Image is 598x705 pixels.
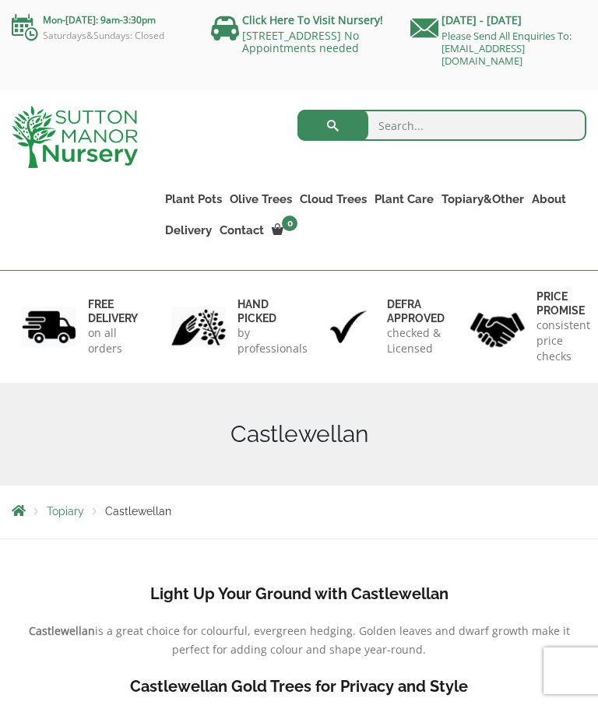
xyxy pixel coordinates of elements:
img: 4.jpg [470,303,525,350]
img: 3.jpg [321,307,375,347]
a: [STREET_ADDRESS] No Appointments needed [242,28,359,55]
h6: FREE DELIVERY [88,297,138,325]
a: Contact [216,219,268,241]
p: checked & Licensed [387,325,445,356]
h6: hand picked [237,297,308,325]
a: 0 [268,219,302,241]
img: 1.jpg [22,307,76,347]
input: Search... [297,110,586,141]
h1: Castlewellan [12,420,586,448]
b: Castlewellan [29,623,95,638]
a: About [528,188,570,210]
a: Click Here To Visit Nursery! [242,12,383,27]
span: Castlewellan [105,505,171,517]
a: Topiary&Other [438,188,528,210]
span: 0 [282,216,297,231]
img: logo [12,106,138,168]
a: Delivery [161,219,216,241]
a: Plant Care [371,188,438,210]
nav: Breadcrumbs [12,503,586,521]
b: Castlewellan Gold Trees for Privacy and Style [130,677,468,696]
a: Topiary [47,505,84,517]
p: by professionals [237,325,308,356]
a: Olive Trees [226,188,296,210]
a: Plant Pots [161,188,226,210]
img: 2.jpg [171,307,226,347]
p: on all orders [88,325,138,356]
a: Please Send All Enquiries To: [EMAIL_ADDRESS][DOMAIN_NAME] [441,29,572,68]
p: Saturdays&Sundays: Closed [12,30,188,42]
p: consistent price checks [536,317,590,364]
a: Cloud Trees [296,188,371,210]
h6: Defra approved [387,297,445,325]
p: [DATE] - [DATE] [410,11,586,30]
b: Light Up Your Ground with Castlewellan [150,584,448,603]
h6: Price promise [536,289,590,317]
p: Mon-[DATE]: 9am-3:30pm [12,11,188,30]
span: is a great choice for colourful, evergreen hedging. Golden leaves and dwarf growth make it perfec... [95,623,570,657]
